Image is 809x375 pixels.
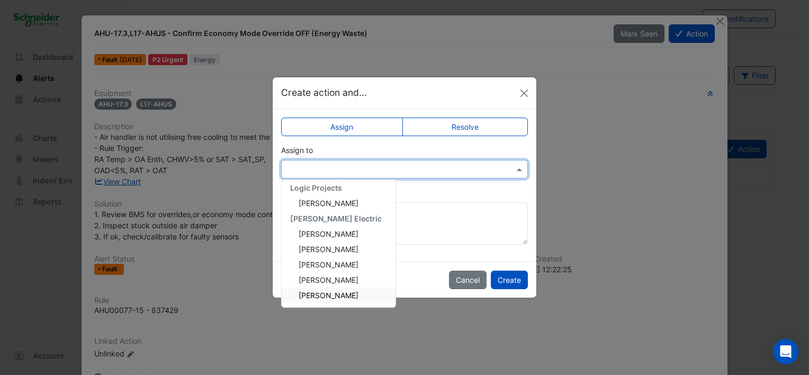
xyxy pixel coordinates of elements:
[402,118,528,136] label: Resolve
[299,199,358,208] span: [PERSON_NAME]
[290,183,342,192] span: Logic Projects
[773,339,798,364] div: Open Intercom Messenger
[282,180,395,307] div: Options List
[281,145,313,156] label: Assign to
[299,275,358,284] span: [PERSON_NAME]
[281,118,403,136] label: Assign
[281,86,367,100] h5: Create action and...
[449,271,487,289] button: Cancel
[299,229,358,238] span: [PERSON_NAME]
[299,260,358,269] span: [PERSON_NAME]
[290,214,382,223] span: [PERSON_NAME] Electric
[299,245,358,254] span: [PERSON_NAME]
[516,85,532,101] button: Close
[491,271,528,289] button: Create
[299,291,358,300] span: [PERSON_NAME]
